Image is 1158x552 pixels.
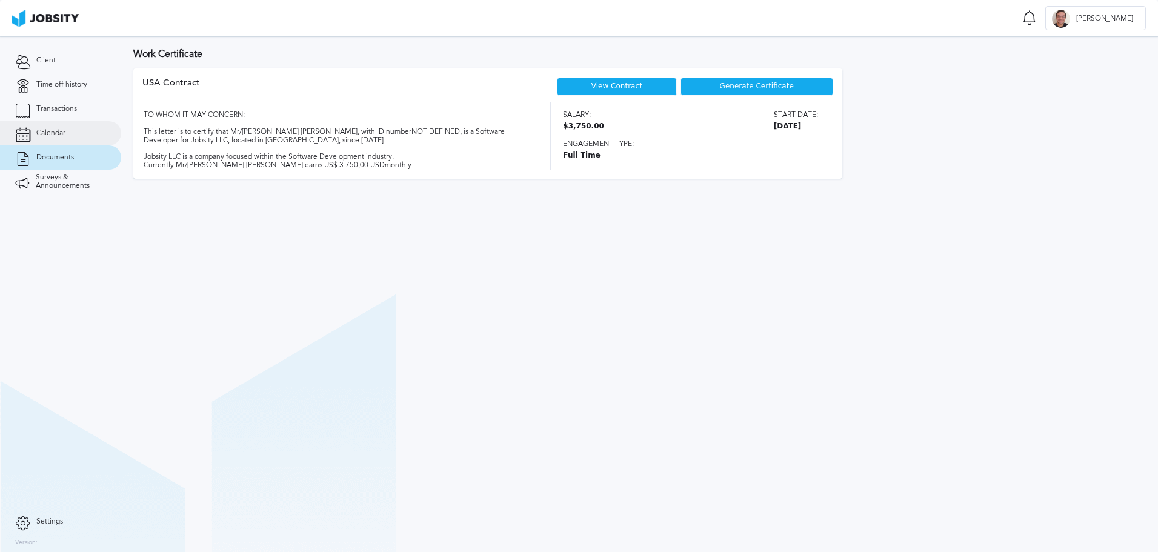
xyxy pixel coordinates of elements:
[36,153,74,162] span: Documents
[774,111,818,119] span: Start date:
[142,78,200,102] div: USA Contract
[12,10,79,27] img: ab4bad089aa723f57921c736e9817d99.png
[591,82,642,90] a: View Contract
[774,122,818,131] span: [DATE]
[563,151,817,160] span: Full Time
[36,56,56,65] span: Client
[36,129,65,138] span: Calendar
[142,102,529,170] div: TO WHOM IT MAY CONCERN: This letter is to certify that Mr/[PERSON_NAME] [PERSON_NAME], with ID nu...
[563,140,817,148] span: Engagement type:
[1070,15,1139,23] span: [PERSON_NAME]
[563,111,604,119] span: Salary:
[36,81,87,89] span: Time off history
[36,517,63,526] span: Settings
[1052,10,1070,28] div: J
[15,539,38,547] label: Version:
[133,48,1146,59] h3: Work Certificate
[36,173,106,190] span: Surveys & Announcements
[720,82,794,91] span: Generate Certificate
[1045,6,1146,30] button: J[PERSON_NAME]
[36,105,77,113] span: Transactions
[563,122,604,131] span: $3,750.00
